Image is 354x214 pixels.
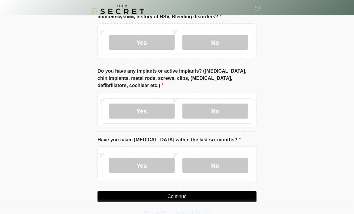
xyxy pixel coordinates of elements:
label: Have you taken [MEDICAL_DATA] within the last six months? [97,136,241,143]
label: Yes [109,35,175,50]
img: It's A Secret Med Spa Logo [91,5,144,18]
label: No [182,104,248,119]
label: Do you have any implants or active implants? ([MEDICAL_DATA], chin implants, metal rods, screws, ... [97,68,256,89]
label: No [182,158,248,173]
button: Continue [97,191,256,202]
label: Yes [109,158,175,173]
label: No [182,35,248,50]
label: Yes [109,104,175,119]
